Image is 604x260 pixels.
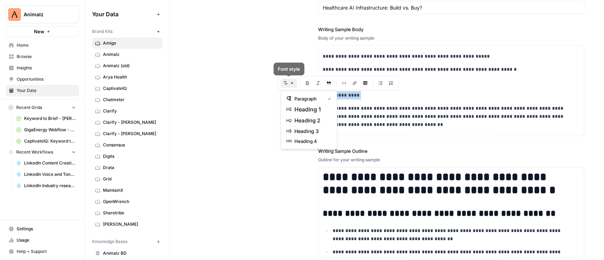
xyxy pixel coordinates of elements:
[103,250,159,256] span: Animalz BD
[13,169,79,180] a: LinkedIn Voice and Tone Guide generator
[17,237,76,243] span: Usage
[92,128,162,139] a: Clarify - [PERSON_NAME]
[17,42,76,48] span: Home
[6,74,79,85] a: Opportunities
[318,26,584,33] label: Writing Sample Body
[103,97,159,103] span: Chatmeter
[17,76,76,82] span: Opportunities
[24,115,76,122] span: Keyword to Brief - [PERSON_NAME] Code Grid
[6,62,79,74] a: Insights
[17,87,76,94] span: Your Data
[13,180,79,191] a: LinkedIn Industry research
[92,60,162,71] a: Animalz (old)
[103,142,159,148] span: Consensus
[294,128,328,135] span: heading 3
[6,6,79,23] button: Workspace: Animalz
[103,119,159,126] span: Clarify - [PERSON_NAME]
[103,210,159,216] span: Sharetribe
[294,138,328,145] span: heading 4
[6,102,79,113] button: Recent Grids
[103,153,159,160] span: Digits
[103,187,159,193] span: MaintainX
[103,131,159,137] span: Clarify - [PERSON_NAME]
[17,65,76,71] span: Insights
[17,226,76,232] span: Settings
[103,108,159,114] span: Clarify
[92,139,162,151] a: Consensus
[103,198,159,205] span: OpenWrench
[16,149,53,155] span: Recent Workflows
[6,223,79,235] a: Settings
[92,94,162,105] a: Chatmeter
[17,248,76,255] span: Help + Support
[92,219,162,230] a: [PERSON_NAME]
[92,196,162,207] a: OpenWrench
[103,85,159,92] span: CaptivateIQ
[17,53,76,60] span: Browse
[24,138,76,144] span: CaptivateIQ: Keyword to Article
[92,117,162,128] a: Clarify - [PERSON_NAME]
[103,40,159,46] span: Amigo
[6,51,79,62] a: Browse
[318,35,584,41] div: Body of your writing sample
[92,71,162,83] a: Arya Health
[6,235,79,246] a: Usage
[323,4,580,11] input: Game Day Gear Guide
[92,28,113,35] span: Brand Kits
[8,8,21,21] img: Animalz Logo
[92,248,162,259] a: Animalz BD
[103,74,159,80] span: Arya Health
[294,116,328,125] span: heading 2
[24,171,76,178] span: LinkedIn Voice and Tone Guide generator
[103,176,159,182] span: Grid
[13,113,79,124] a: Keyword to Brief - [PERSON_NAME] Code Grid
[92,49,162,60] a: Animalz
[294,95,322,102] span: paragraph
[92,238,127,245] span: Knowledge Bases
[34,28,44,35] span: New
[6,147,79,157] button: Recent Workflows
[24,160,76,166] span: LinkedIn Content Creation
[13,157,79,169] a: LinkedIn Content Creation
[318,157,584,163] div: Outline for your writing sample
[92,207,162,219] a: Sharetribe
[92,162,162,173] a: Drata
[294,105,328,114] span: heading 1
[16,104,42,111] span: Recent Grids
[103,63,159,69] span: Animalz (old)
[13,135,79,147] a: CaptivateIQ: Keyword to Article
[103,221,159,227] span: [PERSON_NAME]
[92,10,154,18] span: Your Data
[6,246,79,257] button: Help + Support
[92,185,162,196] a: MaintainX
[92,37,162,49] a: Amigo
[92,83,162,94] a: CaptivateIQ
[103,51,159,58] span: Animalz
[6,40,79,51] a: Home
[24,183,76,189] span: LinkedIn Industry research
[92,105,162,117] a: Clarify
[92,173,162,185] a: Grid
[13,124,79,135] a: GigaEnergy Webflow - Shop Inventories
[318,148,584,155] label: Writing Sample Outline
[24,11,67,18] span: Animalz
[6,26,79,37] button: New
[6,85,79,96] a: Your Data
[103,164,159,171] span: Drata
[92,151,162,162] a: Digits
[24,127,76,133] span: GigaEnergy Webflow - Shop Inventories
